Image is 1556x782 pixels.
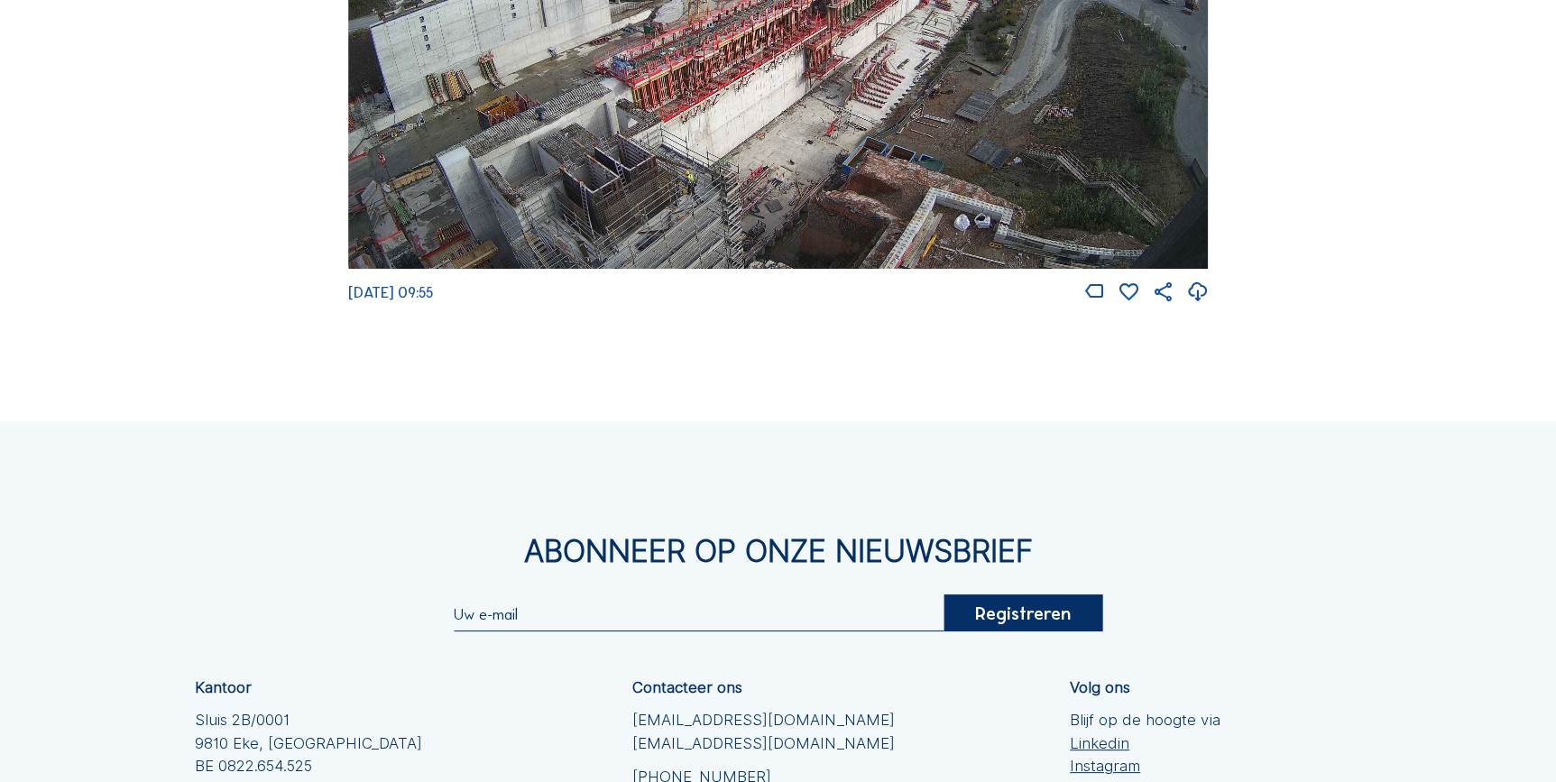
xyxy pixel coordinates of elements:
[632,732,895,755] a: [EMAIL_ADDRESS][DOMAIN_NAME]
[1070,755,1220,777] a: Instagram
[1070,732,1220,755] a: Linkedin
[1070,709,1220,777] div: Blijf op de hoogte via
[454,605,944,623] input: Uw e-mail
[632,709,895,731] a: [EMAIL_ADDRESS][DOMAIN_NAME]
[195,536,1362,566] div: Abonneer op onze nieuwsbrief
[632,680,742,695] div: Contacteer ons
[944,594,1102,631] div: Registreren
[1070,680,1130,695] div: Volg ons
[348,283,433,301] span: [DATE] 09:55
[195,680,252,695] div: Kantoor
[195,709,422,777] div: Sluis 2B/0001 9810 Eke, [GEOGRAPHIC_DATA] BE 0822.654.525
